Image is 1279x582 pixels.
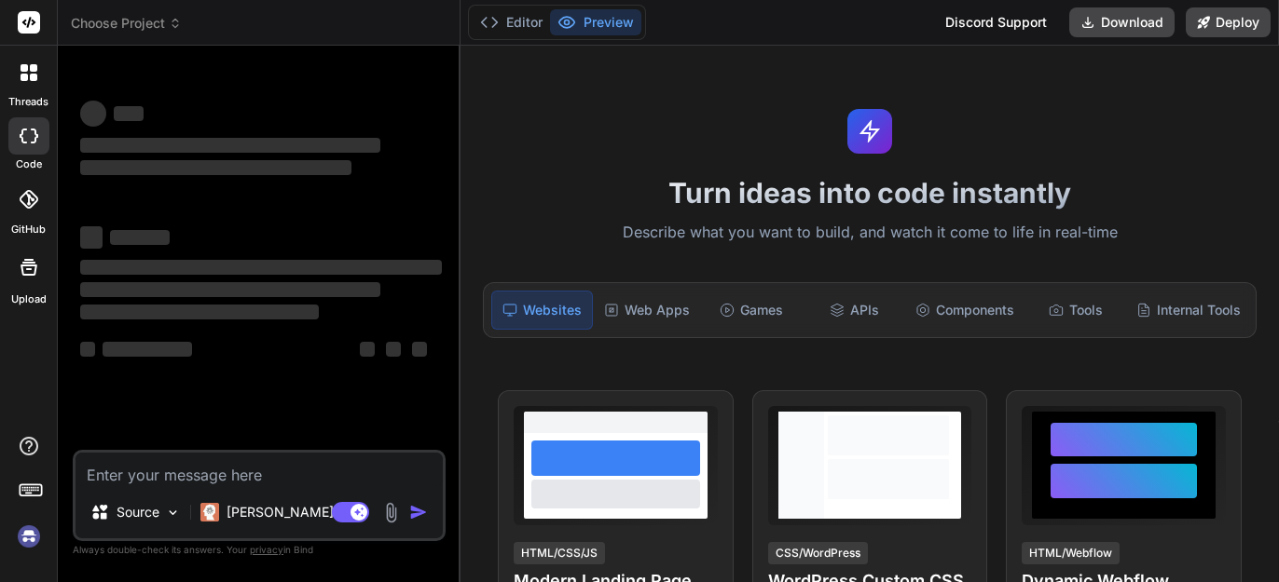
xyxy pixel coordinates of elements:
span: ‌ [386,342,401,357]
p: Source [117,503,159,521]
div: Tools [1025,291,1125,330]
div: HTML/Webflow [1022,542,1120,564]
label: code [16,156,42,172]
label: GitHub [11,222,46,237]
button: Download [1069,7,1175,37]
p: Always double-check its answers. Your in Bind [73,541,446,559]
span: ‌ [412,342,427,357]
span: Choose Project [71,14,182,33]
p: Describe what you want to build, and watch it come to life in real-time [472,221,1268,245]
p: [PERSON_NAME] 4 S.. [227,503,365,521]
div: Games [701,291,801,330]
span: ‌ [80,226,103,249]
span: ‌ [114,106,144,121]
div: HTML/CSS/JS [514,542,605,564]
div: Components [908,291,1022,330]
div: CSS/WordPress [768,542,868,564]
label: Upload [11,291,47,307]
h1: Turn ideas into code instantly [472,176,1268,210]
button: Editor [473,9,550,35]
div: APIs [805,291,904,330]
div: Discord Support [934,7,1058,37]
span: ‌ [80,160,351,175]
img: signin [13,521,45,552]
button: Preview [550,9,641,35]
div: Web Apps [597,291,697,330]
span: ‌ [80,282,380,297]
button: Deploy [1186,7,1271,37]
img: icon [409,503,428,521]
div: Internal Tools [1129,291,1248,330]
span: ‌ [360,342,375,357]
img: Claude 4 Sonnet [200,503,219,521]
span: ‌ [80,342,95,357]
span: ‌ [80,101,106,127]
span: privacy [250,544,283,555]
img: Pick Models [165,505,181,521]
div: Websites [491,291,593,330]
span: ‌ [80,138,380,153]
label: threads [8,94,48,110]
span: ‌ [103,342,192,357]
span: ‌ [80,305,319,319]
span: ‌ [110,230,170,245]
img: attachment [380,502,402,523]
span: ‌ [80,260,442,275]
